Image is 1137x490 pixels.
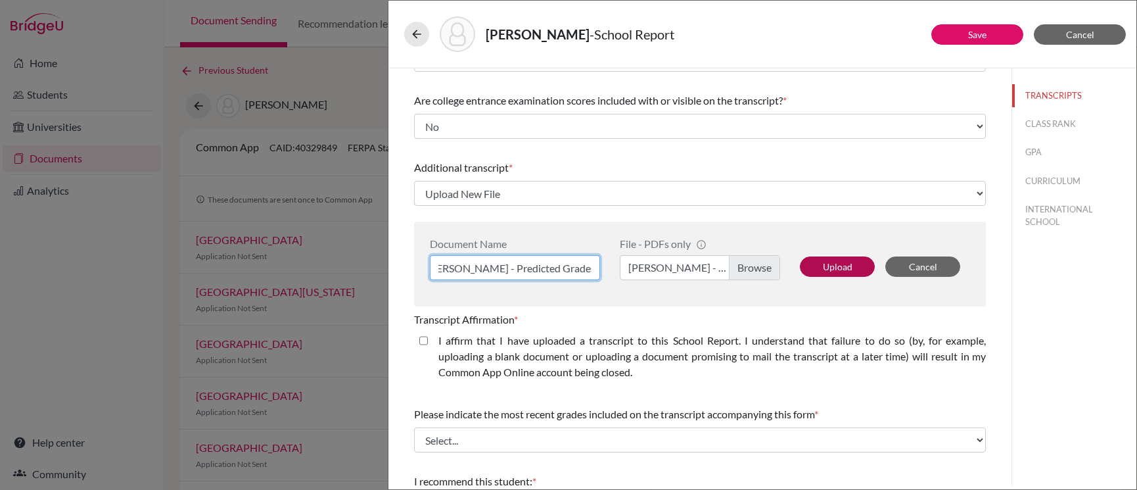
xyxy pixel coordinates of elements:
button: Upload [800,257,875,277]
span: info [696,239,707,250]
span: Are college entrance examination scores included with or visible on the transcript? [414,94,783,107]
span: I recommend this student: [414,475,532,487]
div: File - PDFs only [620,237,780,250]
button: INTERNATIONAL SCHOOL [1012,198,1136,233]
button: Cancel [885,257,960,277]
strong: [PERSON_NAME] [486,26,590,42]
label: [PERSON_NAME] - Predicted Grades.pdf [620,255,780,280]
button: GPA [1012,141,1136,164]
span: Please indicate the most recent grades included on the transcript accompanying this form [414,408,814,420]
button: CURRICULUM [1012,170,1136,193]
div: Document Name [430,237,600,250]
label: I affirm that I have uploaded a transcript to this School Report. I understand that failure to do... [438,333,986,380]
button: TRANSCRIPTS [1012,84,1136,107]
span: Transcript Affirmation [414,313,514,326]
span: - School Report [590,26,674,42]
span: Additional transcript [414,161,509,174]
button: CLASS RANK [1012,112,1136,135]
